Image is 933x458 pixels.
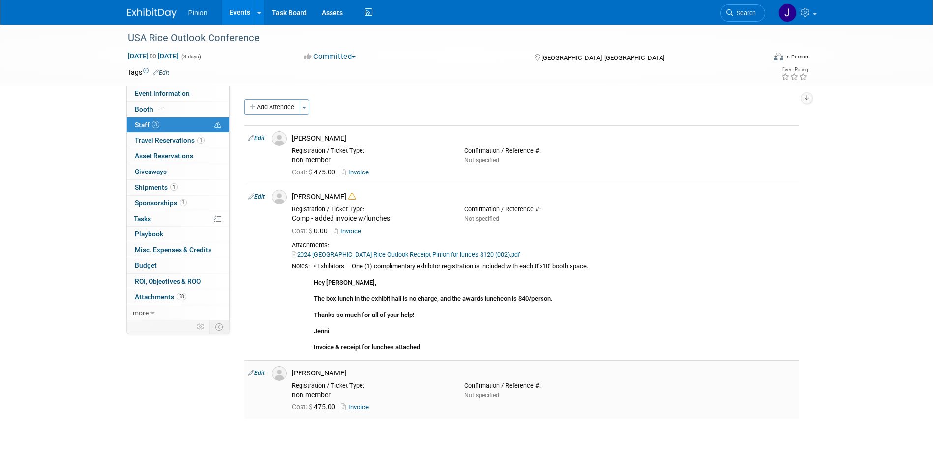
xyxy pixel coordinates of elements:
[292,168,314,176] span: Cost: $
[341,403,373,411] a: Invoice
[135,183,178,191] span: Shipments
[127,117,229,133] a: Staff3
[127,242,229,258] a: Misc. Expenses & Credits
[177,293,186,300] span: 28
[127,148,229,164] a: Asset Reservations
[248,135,265,142] a: Edit
[292,251,520,258] a: 2024 [GEOGRAPHIC_DATA] Rice Outlook Receipt Pinion for lunces $120 (002).pdf
[149,52,158,60] span: to
[135,246,211,254] span: Misc. Expenses & Credits
[170,183,178,191] span: 1
[785,53,808,60] div: In-Person
[244,99,300,115] button: Add Attendee
[127,274,229,289] a: ROI, Objectives & ROO
[314,343,420,351] b: Invoice & receipt for lunches attached
[272,366,287,381] img: Associate-Profile-5.png
[135,105,165,113] span: Booth
[778,3,797,22] img: Jennifer Plumisto
[127,305,229,320] a: more
[248,193,265,200] a: Edit
[135,136,205,144] span: Travel Reservations
[314,262,795,352] div: • Exhibitors – One (1) complimentary exhibitor registration is included with each 8’x10’ booth sp...
[292,214,450,223] div: Comp - added invoice w/lunches
[464,382,622,390] div: Confirmation / Reference #:
[292,403,314,411] span: Cost: $
[292,262,310,270] div: Notes:
[135,277,201,285] span: ROI, Objectives & ROO
[292,192,795,201] div: [PERSON_NAME]
[464,157,499,164] span: Not specified
[158,106,163,112] i: Booth reservation complete
[127,227,229,242] a: Playbook
[133,309,149,316] span: more
[301,52,360,62] button: Committed
[733,9,756,17] span: Search
[127,8,177,18] img: ExhibitDay
[292,156,450,165] div: non-member
[333,228,365,235] a: Invoice
[127,258,229,273] a: Budget
[272,190,287,204] img: Associate-Profile-5.png
[209,320,229,333] td: Toggle Event Tabs
[341,169,373,176] a: Invoice
[188,9,208,17] span: Pinion
[153,69,169,76] a: Edit
[292,205,450,213] div: Registration / Ticket Type:
[127,133,229,148] a: Travel Reservations1
[127,86,229,101] a: Event Information
[124,29,751,47] div: USA Rice Outlook Conference
[314,279,376,286] b: Hey [PERSON_NAME],
[192,320,210,333] td: Personalize Event Tab Strip
[348,193,356,200] i: Double-book Warning!
[127,211,229,227] a: Tasks
[292,403,339,411] span: 475.00
[135,121,159,129] span: Staff
[314,311,414,318] b: Thanks so much for all of your help!
[292,241,795,249] div: Attachments:
[127,164,229,179] a: Giveaways
[248,370,265,376] a: Edit
[135,199,187,207] span: Sponsorships
[292,168,339,176] span: 475.00
[152,121,159,128] span: 3
[135,152,193,160] span: Asset Reservations
[127,289,229,305] a: Attachments28
[127,196,229,211] a: Sponsorships1
[464,147,622,155] div: Confirmation / Reference #:
[197,137,205,144] span: 1
[127,180,229,195] a: Shipments1
[464,215,499,222] span: Not specified
[135,230,163,238] span: Playbook
[181,54,201,60] span: (3 days)
[135,293,186,301] span: Attachments
[314,327,329,335] b: Jenni
[292,227,331,235] span: 0.00
[272,131,287,146] img: Associate-Profile-5.png
[127,102,229,117] a: Booth
[720,4,765,22] a: Search
[180,199,187,206] span: 1
[135,168,167,175] span: Giveaways
[127,67,169,77] td: Tags
[774,53,783,60] img: Format-Inperson.png
[127,52,179,60] span: [DATE] [DATE]
[464,205,622,213] div: Confirmation / Reference #:
[292,391,450,400] div: non-member
[542,54,664,61] span: [GEOGRAPHIC_DATA], [GEOGRAPHIC_DATA]
[292,227,314,235] span: Cost: $
[314,295,553,302] b: The box lunch in the exhibit hall is no charge, and the awards luncheon is $40/person.
[214,121,221,130] span: Potential Scheduling Conflict -- at least one attendee is tagged in another overlapping event.
[134,215,151,223] span: Tasks
[292,369,795,378] div: [PERSON_NAME]
[292,134,795,143] div: [PERSON_NAME]
[135,261,157,269] span: Budget
[292,147,450,155] div: Registration / Ticket Type:
[707,51,809,66] div: Event Format
[292,382,450,390] div: Registration / Ticket Type:
[781,67,808,72] div: Event Rating
[464,392,499,399] span: Not specified
[135,89,190,97] span: Event Information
